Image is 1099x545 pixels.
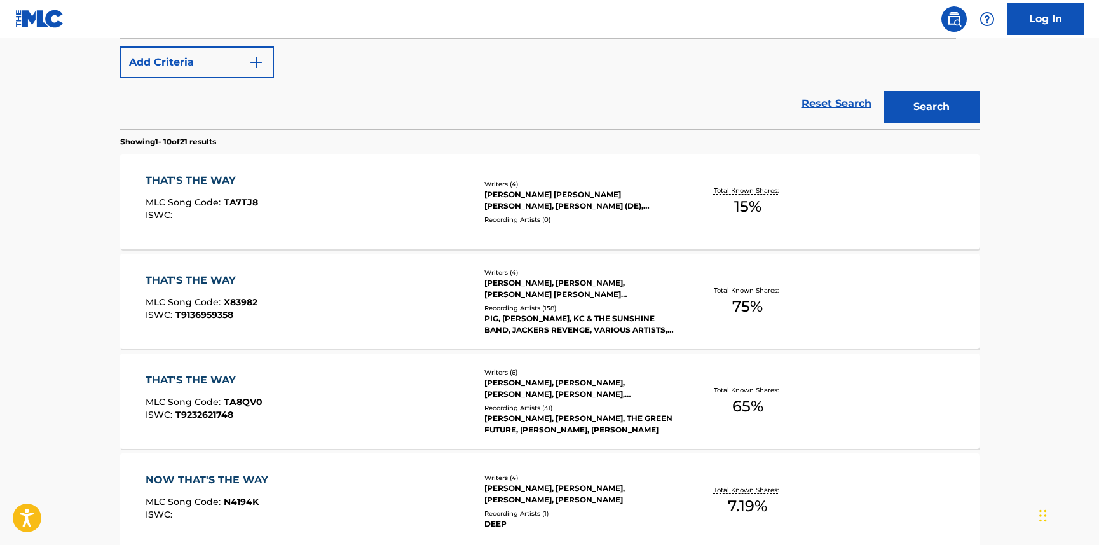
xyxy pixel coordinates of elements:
img: help [980,11,995,27]
div: [PERSON_NAME], [PERSON_NAME], [PERSON_NAME], [PERSON_NAME], [PERSON_NAME], [PERSON_NAME] [484,377,676,400]
span: ISWC : [146,209,175,221]
div: Writers ( 4 ) [484,473,676,483]
a: Reset Search [795,90,878,118]
img: search [946,11,962,27]
span: 15 % [734,195,761,218]
span: MLC Song Code : [146,296,224,308]
a: Public Search [941,6,967,32]
div: Recording Artists ( 31 ) [484,403,676,413]
div: DEEP [484,518,676,530]
span: 7.19 % [728,495,767,518]
span: TA7TJ8 [224,197,258,208]
a: THAT'S THE WAYMLC Song Code:TA7TJ8ISWC:Writers (4)[PERSON_NAME] [PERSON_NAME] [PERSON_NAME], [PER... [120,154,980,249]
img: MLC Logo [15,10,64,28]
span: T9136959358 [175,309,233,321]
div: THAT'S THE WAY [146,373,263,388]
span: TA8QV0 [224,396,263,408]
div: Writers ( 4 ) [484,179,676,189]
img: 9d2ae6d4665cec9f34b9.svg [249,55,264,70]
p: Total Known Shares: [714,286,782,295]
div: NOW THAT'S THE WAY [146,473,275,488]
button: Search [884,91,980,123]
span: MLC Song Code : [146,396,224,408]
div: PIG, [PERSON_NAME], KC & THE SUNSHINE BAND, JACKERS REVENGE, VARIOUS ARTISTS, JACKERS REVENGE [484,313,676,336]
span: N4194K [224,496,259,507]
span: MLC Song Code : [146,496,224,507]
a: Log In [1007,3,1084,35]
span: T9232621748 [175,409,233,420]
p: Total Known Shares: [714,186,782,195]
div: [PERSON_NAME] [PERSON_NAME] [PERSON_NAME], [PERSON_NAME] (DE), [PERSON_NAME] [484,189,676,212]
p: Showing 1 - 10 of 21 results [120,136,216,148]
p: Total Known Shares: [714,385,782,395]
a: THAT'S THE WAYMLC Song Code:TA8QV0ISWC:T9232621748Writers (6)[PERSON_NAME], [PERSON_NAME], [PERSO... [120,354,980,449]
span: ISWC : [146,309,175,321]
div: Help [974,6,1000,32]
p: Total Known Shares: [714,485,782,495]
div: THAT'S THE WAY [146,273,257,288]
div: Drag [1039,497,1047,535]
span: ISWC : [146,409,175,420]
a: THAT'S THE WAYMLC Song Code:X83982ISWC:T9136959358Writers (4)[PERSON_NAME], [PERSON_NAME], [PERSO... [120,254,980,349]
span: 75 % [732,295,763,318]
div: [PERSON_NAME], [PERSON_NAME], [PERSON_NAME], [PERSON_NAME] [484,483,676,506]
div: Writers ( 6 ) [484,368,676,377]
div: Writers ( 4 ) [484,268,676,277]
div: Recording Artists ( 158 ) [484,303,676,313]
div: Recording Artists ( 1 ) [484,509,676,518]
span: ISWC : [146,509,175,520]
span: MLC Song Code : [146,197,224,208]
div: THAT'S THE WAY [146,173,258,188]
iframe: Chat Widget [1035,484,1099,545]
span: 65 % [732,395,763,418]
div: [PERSON_NAME], [PERSON_NAME], [PERSON_NAME] [PERSON_NAME] [PERSON_NAME] [484,277,676,300]
span: X83982 [224,296,257,308]
button: Add Criteria [120,46,274,78]
div: Recording Artists ( 0 ) [484,215,676,224]
div: [PERSON_NAME], [PERSON_NAME], THE GREEN FUTURE, [PERSON_NAME], [PERSON_NAME] [484,413,676,436]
